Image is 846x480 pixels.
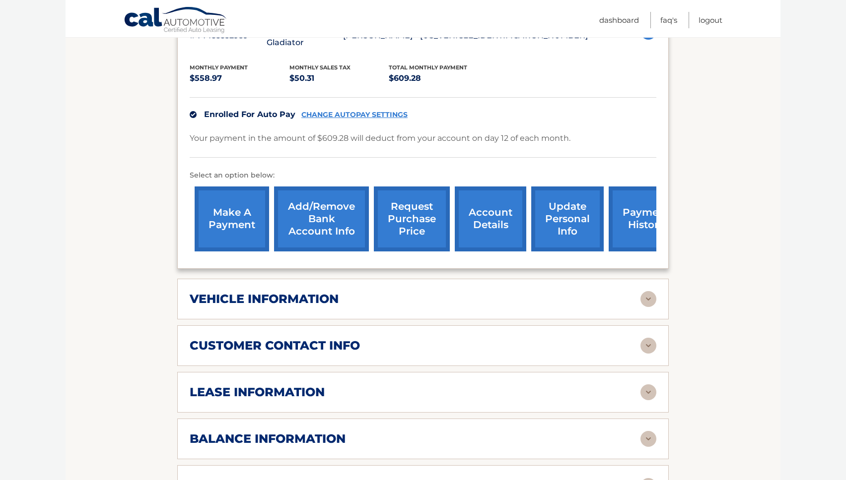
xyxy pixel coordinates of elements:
span: Monthly sales Tax [289,64,351,71]
p: $609.28 [389,71,489,85]
h2: lease information [190,385,325,400]
p: $50.31 [289,71,389,85]
img: accordion-rest.svg [640,338,656,354]
a: request purchase price [374,186,450,251]
h2: vehicle information [190,292,339,306]
a: account details [455,186,526,251]
a: payment history [609,186,683,251]
a: CHANGE AUTOPAY SETTINGS [301,111,408,119]
a: Dashboard [599,12,639,28]
span: Enrolled For Auto Pay [204,110,295,119]
span: Monthly Payment [190,64,248,71]
h2: customer contact info [190,338,360,353]
a: make a payment [195,186,269,251]
a: Logout [699,12,722,28]
a: update personal info [531,186,604,251]
span: Total Monthly Payment [389,64,467,71]
h2: balance information [190,431,346,446]
a: Cal Automotive [124,6,228,35]
p: Your payment in the amount of $609.28 will deduct from your account on day 12 of each month. [190,131,570,145]
img: accordion-rest.svg [640,431,656,447]
a: FAQ's [660,12,677,28]
img: check.svg [190,111,197,118]
p: $558.97 [190,71,289,85]
a: Add/Remove bank account info [274,186,369,251]
p: Select an option below: [190,170,656,181]
img: accordion-rest.svg [640,291,656,307]
img: accordion-rest.svg [640,384,656,400]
